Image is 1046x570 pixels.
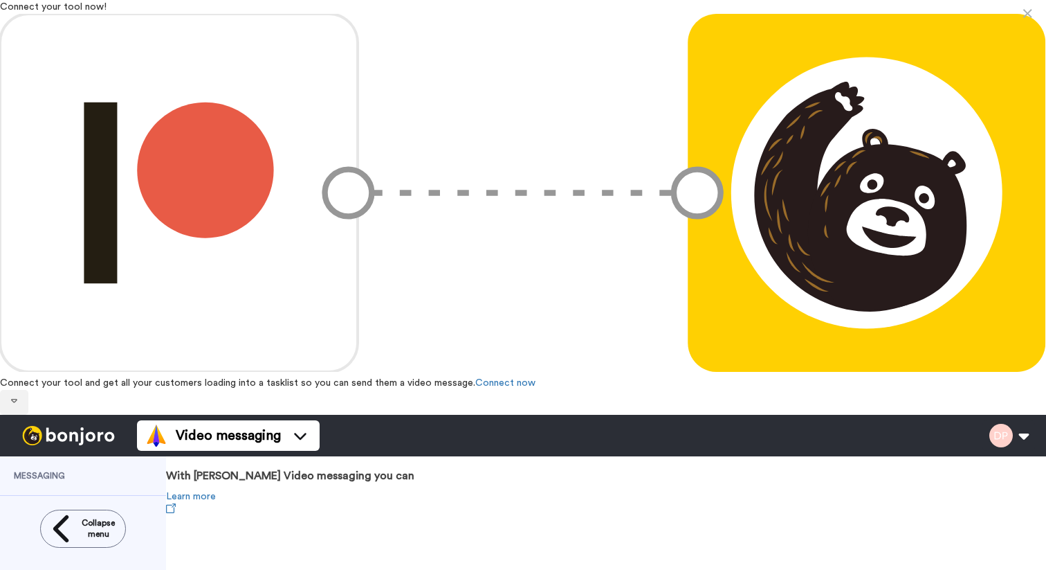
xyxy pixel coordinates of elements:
div: Learn more [166,490,1046,504]
button: Collapse menu [40,510,126,548]
img: bj-logo-header-white.svg [17,426,120,445]
span: Video messaging [176,426,281,445]
a: Connect now [475,378,535,388]
span: Collapse menu [82,517,115,540]
img: vm-color.svg [145,425,167,447]
h3: With [PERSON_NAME] Video messaging you can [166,470,1046,483]
a: Learn more [166,490,1046,515]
